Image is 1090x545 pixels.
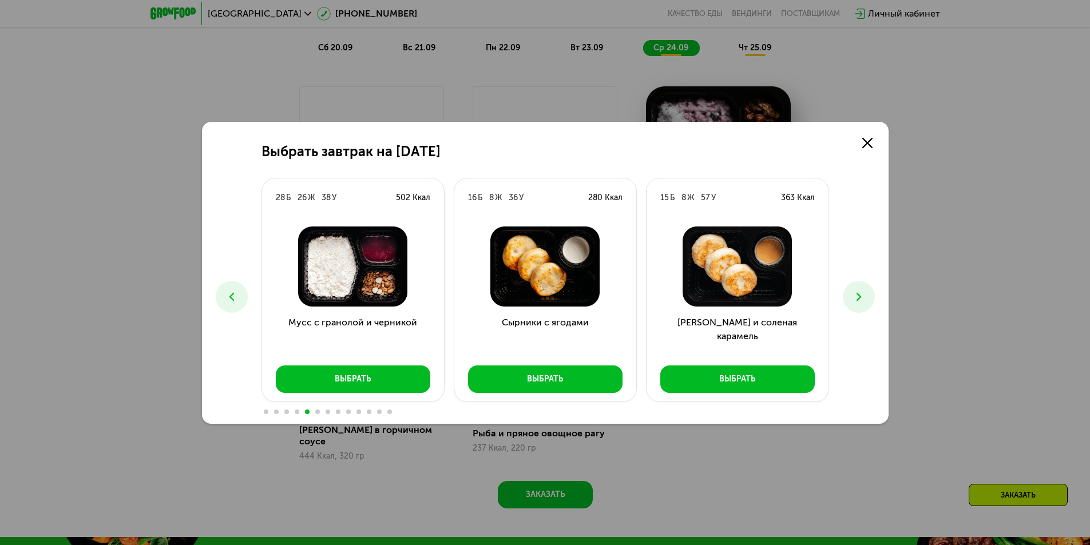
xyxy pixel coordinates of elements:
[463,226,627,307] img: Сырники с ягодами
[660,365,815,393] button: Выбрать
[396,192,430,204] div: 502 Ккал
[711,192,716,204] div: У
[468,192,477,204] div: 16
[687,192,694,204] div: Ж
[262,316,444,357] h3: Мусс с гранолой и черникой
[701,192,710,204] div: 57
[335,373,371,385] div: Выбрать
[719,373,755,385] div: Выбрать
[781,192,815,204] div: 363 Ккал
[647,316,829,357] h3: [PERSON_NAME] и соленая карамель
[276,192,285,204] div: 28
[660,192,669,204] div: 15
[322,192,331,204] div: 38
[509,192,518,204] div: 36
[495,192,502,204] div: Ж
[588,192,623,204] div: 280 Ккал
[681,192,686,204] div: 8
[527,373,563,385] div: Выбрать
[670,192,675,204] div: Б
[454,316,636,357] h3: Сырники с ягодами
[478,192,482,204] div: Б
[332,192,336,204] div: У
[276,365,430,393] button: Выбрать
[656,226,819,307] img: Сырники и соленая карамель
[489,192,494,204] div: 8
[298,192,307,204] div: 26
[519,192,524,204] div: У
[308,192,315,204] div: Ж
[271,226,435,307] img: Мусс с гранолой и черникой
[261,144,441,160] h2: Выбрать завтрак на [DATE]
[286,192,291,204] div: Б
[468,365,623,393] button: Выбрать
